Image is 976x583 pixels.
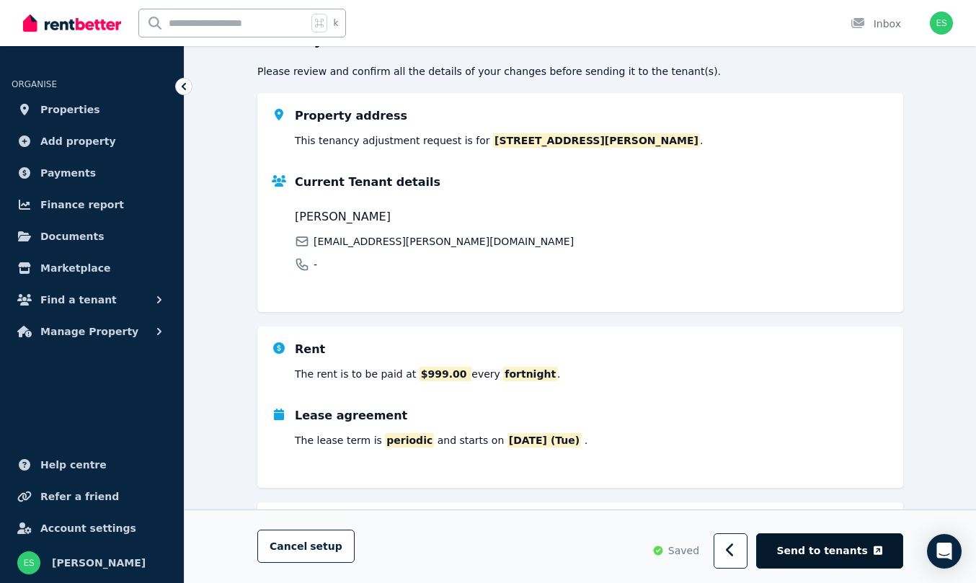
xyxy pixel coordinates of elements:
[270,541,342,553] span: Cancel
[668,544,699,558] span: Saved
[295,341,325,358] h5: Rent
[12,79,57,89] span: ORGANISE
[40,323,138,340] span: Manage Property
[12,450,172,479] a: Help centre
[40,133,116,150] span: Add property
[295,133,703,148] div: This tenancy adjustment request is for .
[295,407,407,424] h5: Lease agreement
[12,482,172,511] a: Refer a friend
[12,127,172,156] a: Add property
[927,534,962,569] div: Open Intercom Messenger
[12,254,172,282] a: Marketplace
[295,433,587,448] div: The lease term is and starts on .
[40,101,100,118] span: Properties
[503,367,557,381] span: Fortnight
[756,534,903,569] button: Send to tenants
[12,159,172,187] a: Payments
[295,208,587,226] span: [PERSON_NAME]
[295,174,440,191] h5: Current Tenant details
[777,544,868,558] span: Send to tenants
[930,12,953,35] img: Elena Schlyder
[257,530,355,564] button: Cancelsetup
[12,285,172,314] button: Find a tenant
[40,488,119,505] span: Refer a friend
[507,433,581,448] span: [DATE] (Tue)
[52,554,146,571] span: [PERSON_NAME]
[12,317,172,346] button: Manage Property
[295,107,407,125] h5: Property address
[23,12,121,34] img: RentBetter
[493,133,700,148] span: [STREET_ADDRESS][PERSON_NAME]
[40,196,124,213] span: Finance report
[420,367,472,381] span: $999.00
[40,520,136,537] span: Account settings
[17,551,40,574] img: Elena Schlyder
[314,234,574,249] span: [EMAIL_ADDRESS][PERSON_NAME][DOMAIN_NAME]
[12,190,172,219] a: Finance report
[12,95,172,124] a: Properties
[333,17,338,29] span: k
[295,367,561,381] div: The rent is to be paid at every .
[310,540,342,554] span: setup
[314,257,317,272] span: -
[40,456,107,473] span: Help centre
[385,433,434,448] span: Periodic
[12,514,172,543] a: Account settings
[12,222,172,251] a: Documents
[40,164,96,182] span: Payments
[40,228,105,245] span: Documents
[851,17,901,31] div: Inbox
[257,64,903,79] p: Please review and confirm all the details of your changes before sending it to the tenant(s).
[40,291,117,308] span: Find a tenant
[40,259,110,277] span: Marketplace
